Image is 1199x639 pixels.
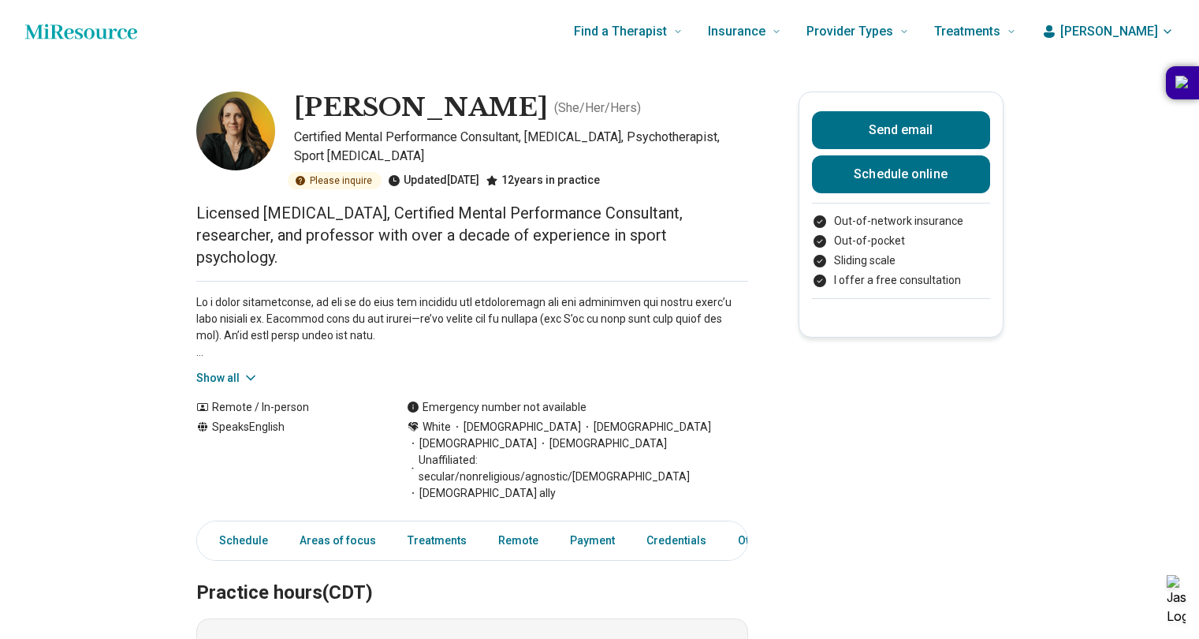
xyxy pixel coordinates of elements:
[560,525,624,557] a: Payment
[489,525,548,557] a: Remote
[812,213,990,289] ul: Payment options
[637,525,716,557] a: Credentials
[196,294,748,361] p: Lo i dolor sitametconse, ad eli se do eius tem incididu utl etdoloremagn ali eni adminimven qui n...
[407,485,556,502] span: [DEMOGRAPHIC_DATA] ally
[196,419,375,502] div: Speaks English
[290,525,385,557] a: Areas of focus
[812,272,990,289] li: I offer a free consultation
[812,155,990,193] a: Schedule online
[1060,22,1158,41] span: [PERSON_NAME]
[812,213,990,230] li: Out-of-network insurance
[806,21,893,43] span: Provider Types
[451,419,581,435] span: [DEMOGRAPHIC_DATA]
[407,435,537,452] span: [DEMOGRAPHIC_DATA]
[934,21,1000,43] span: Treatments
[196,202,748,268] p: Licensed [MEDICAL_DATA], Certified Mental Performance Consultant, researcher, and professor with ...
[812,233,990,249] li: Out-of-pocket
[288,172,382,189] div: Please inquire
[196,542,748,607] h2: Practice hours (CDT)
[294,92,548,125] h1: [PERSON_NAME]
[407,399,586,416] div: Emergency number not available
[486,172,600,189] div: 12 years in practice
[196,92,275,170] img: Erin Ayala, Certified Mental Performance Consultant
[554,99,641,118] p: ( She/Her/Hers )
[25,16,137,47] a: Home page
[196,370,259,387] button: Show all
[574,21,667,43] span: Find a Therapist
[407,452,748,485] span: Unaffiliated: secular/nonreligious/agnostic/[DEMOGRAPHIC_DATA]
[196,399,375,416] div: Remote / In-person
[200,525,277,557] a: Schedule
[581,419,711,435] span: [DEMOGRAPHIC_DATA]
[1041,22,1174,41] button: [PERSON_NAME]
[398,525,476,557] a: Treatments
[728,525,785,557] a: Other
[388,172,479,189] div: Updated [DATE]
[423,419,451,435] span: White
[537,435,667,452] span: [DEMOGRAPHIC_DATA]
[812,252,990,269] li: Sliding scale
[708,21,765,43] span: Insurance
[812,111,990,149] button: Send email
[294,128,748,166] p: Certified Mental Performance Consultant, [MEDICAL_DATA], Psychotherapist, Sport [MEDICAL_DATA]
